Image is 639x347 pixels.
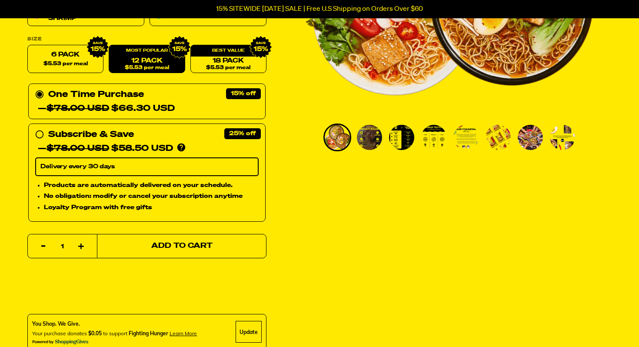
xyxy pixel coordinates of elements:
[236,321,262,343] div: Update Cause Button
[550,125,575,150] img: Variety Vol. 1
[356,123,383,151] li: Go to slide 2
[103,330,127,337] span: to support
[389,125,414,150] img: Variety Vol. 1
[48,128,134,142] div: Subscribe & Save
[170,330,197,337] span: Learn more about donating
[129,330,168,337] span: Fighting Hunger
[125,65,169,71] span: $5.53 per meal
[38,102,175,116] div: —
[32,339,89,345] img: Powered By ShoppingGives
[250,36,272,59] img: IMG_9632.png
[151,243,213,250] span: Add to Cart
[43,61,88,67] span: $5.53 per meal
[168,36,190,59] img: IMG_9632.png
[32,320,197,328] div: You Shop. We Give.
[44,192,259,201] li: No obligation: modify or cancel your subscription anytime
[88,330,102,337] span: $0.05
[27,37,266,42] label: Size
[549,123,576,151] li: Go to slide 8
[47,104,175,113] span: $66.30 USD
[97,234,266,258] button: Add to Cart
[484,123,512,151] li: Go to slide 6
[216,5,423,13] p: 15% SITEWIDE [DATE] SALE | Free U.S Shipping on Orders Over $60
[27,45,103,73] label: 6 Pack
[421,125,446,150] img: Variety Vol. 1
[44,203,259,213] li: Loyalty Program with free gifts
[486,125,511,150] img: Variety Vol. 1
[47,144,173,153] span: $58.50 USD
[47,104,109,113] del: $78.00 USD
[190,45,266,73] a: 18 Pack$5.53 per meal
[302,123,594,151] div: PDP main carousel thumbnails
[35,158,259,176] select: Subscribe & Save —$78.00 USD$58.50 USD Products are automatically delivered on your schedule. No ...
[388,123,416,151] li: Go to slide 3
[452,123,480,151] li: Go to slide 5
[44,180,259,190] li: Products are automatically delivered on your schedule.
[420,123,448,151] li: Go to slide 4
[109,45,185,73] a: 12 Pack$5.53 per meal
[453,125,479,150] img: Variety Vol. 1
[357,125,382,150] img: Variety Vol. 1
[38,142,173,156] div: —
[87,36,109,59] img: IMG_9632.png
[32,330,87,337] span: Your purchase donates
[35,88,259,116] div: One Time Purchase
[47,144,109,153] del: $78.00 USD
[516,123,544,151] li: Go to slide 7
[325,125,350,150] img: Variety Vol. 1
[323,123,351,151] li: Go to slide 1
[206,65,250,71] span: $5.53 per meal
[518,125,543,150] img: Variety Vol. 1
[33,234,92,259] input: quantity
